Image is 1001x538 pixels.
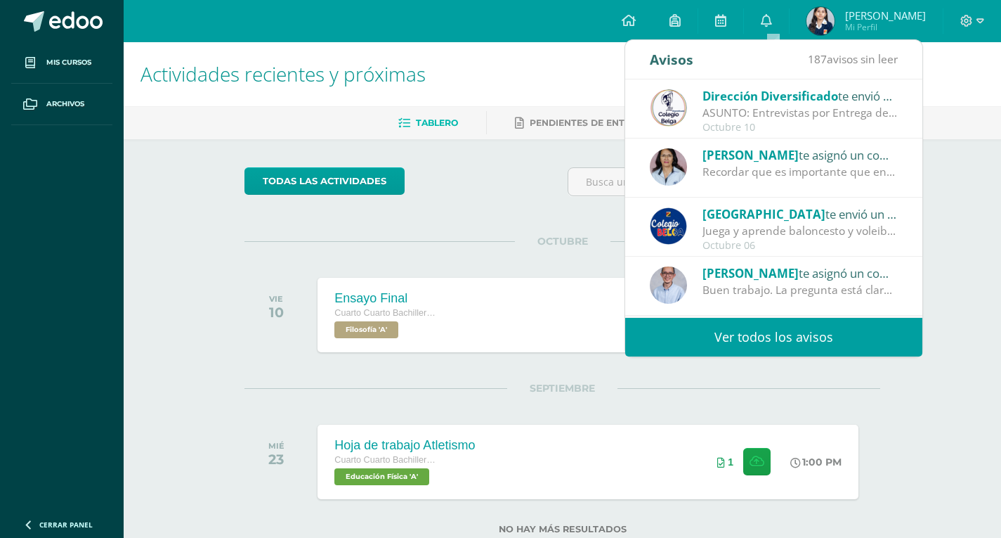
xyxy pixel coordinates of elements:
img: 05091304216df6e21848a617ddd75094.png [650,267,687,304]
span: Cerrar panel [39,520,93,530]
a: Tablero [398,112,458,134]
span: [PERSON_NAME] [702,265,799,281]
input: Busca una actividad próxima aquí... [568,168,879,196]
span: Filosofía 'A' [334,321,398,338]
img: f8094eafb306b5b366d0107dc7bf8172.png [806,7,835,35]
span: 187 [808,51,827,67]
a: todas las Actividades [244,167,405,195]
img: 919ad801bb7643f6f997765cf4083301.png [650,207,687,245]
div: Buen trabajo. La pregunta está clara y permite explorar el fenómeno como proceso. La descripción ... [702,282,898,298]
span: Cuarto Cuarto Bachillerato en Ciencias y Letras [334,455,440,465]
div: 1:00 PM [790,456,842,468]
span: Dirección Diversificado [702,88,838,104]
div: ASUNTO: Entrevistas por Entrega de Notas Cuarta Unidad: ASUNTO: Entrevistas por Entrega de Notas ... [702,105,898,121]
div: 10 [269,304,284,321]
span: [PERSON_NAME] [845,8,926,23]
span: Actividades recientes y próximas [140,60,426,87]
a: Archivos [11,84,112,125]
div: 23 [268,451,284,468]
div: Octubre 06 [702,240,898,252]
a: Ver todos los avisos [625,318,922,357]
label: No hay más resultados [244,524,880,534]
span: avisos sin leer [808,51,898,67]
span: Mis cursos [46,57,91,68]
span: Cuarto Cuarto Bachillerato en Ciencias y Letras [334,308,440,318]
span: SEPTIEMBRE [507,382,617,395]
a: Pendientes de entrega [515,112,650,134]
span: [PERSON_NAME] [702,147,799,163]
div: te envió un aviso [702,205,898,223]
div: Octubre 10 [702,122,898,134]
span: Archivos [46,98,84,110]
span: [GEOGRAPHIC_DATA] [702,206,825,222]
div: Juega y aprende baloncesto y voleibol: ¡Participa en nuestro Curso de Vacaciones! Costo: Q300.00 ... [702,223,898,239]
div: Hoja de trabajo Atletismo [334,438,475,453]
div: te asignó un comentario en 'GUÍA DE TRABAJO: El Neoliberalismo' para 'Ciencias Sociales y Formaci... [702,146,898,164]
img: 49b90201c47adc92305f480b96c44c30.png [650,148,687,186]
img: 544bf8086bc8165e313644037ea68f8d.png [650,89,687,127]
div: Ensayo Final [334,291,440,306]
span: OCTUBRE [515,235,610,248]
span: Mi Perfil [845,21,926,33]
span: Tablero [416,117,458,128]
div: MIÉ [268,441,284,451]
span: Educación Física 'A' [334,468,429,485]
div: VIE [269,294,284,304]
div: Archivos entregados [717,456,733,468]
span: 1 [728,456,733,468]
div: Recordar que es importante que en una secuencia histórica se anoten los años. [702,164,898,180]
span: Pendientes de entrega [530,117,650,128]
div: te envió un aviso [702,87,898,105]
div: te asignó un comentario en 'Avances Ensayo Final' para 'Filosofía' [702,264,898,282]
a: Mis cursos [11,42,112,84]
